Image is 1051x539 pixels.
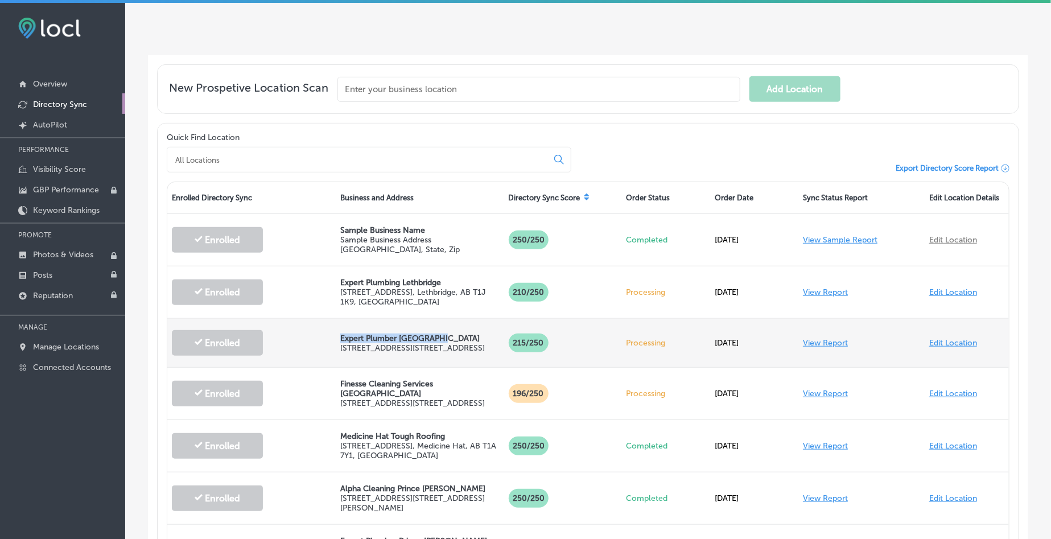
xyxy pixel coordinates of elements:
div: Enrolled Directory Sync [167,182,336,213]
span: Export Directory Score Report [896,164,999,172]
a: Edit Location [929,389,977,398]
p: Overview [33,79,67,89]
p: Connected Accounts [33,363,111,372]
a: View Report [803,493,848,503]
div: Business and Address [336,182,504,213]
a: Edit Location [929,441,977,451]
p: Sample Business Name [340,225,500,235]
p: Finesse Cleaning Services [GEOGRAPHIC_DATA] [340,379,500,398]
a: View Report [803,441,848,451]
a: View Report [803,389,848,398]
p: Alpha Cleaning Prince [PERSON_NAME] [340,484,500,493]
a: View Report [803,338,848,348]
a: Edit Location [929,493,977,503]
button: Enrolled [172,433,263,459]
input: Enter your business location [337,77,740,102]
p: 196 /250 [509,384,549,403]
label: Quick Find Location [167,133,240,142]
p: Completed [627,493,706,503]
p: [STREET_ADDRESS] , Lethbridge, AB T1J 1K9, [GEOGRAPHIC_DATA] [340,287,500,307]
button: Enrolled [172,330,263,356]
p: [STREET_ADDRESS] [STREET_ADDRESS] [340,398,500,408]
p: 210 /250 [509,283,549,302]
button: Enrolled [172,227,263,253]
img: fda3e92497d09a02dc62c9cd864e3231.png [18,18,81,39]
p: 250 /250 [509,437,549,455]
p: Visibility Score [33,164,86,174]
p: 250 /250 [509,489,549,508]
p: Manage Locations [33,342,99,352]
p: Processing [627,389,706,398]
div: [DATE] [710,327,798,359]
button: Enrolled [172,279,263,305]
p: [STREET_ADDRESS] [STREET_ADDRESS] [340,343,500,353]
button: Enrolled [172,485,263,511]
p: Completed [627,441,706,451]
div: Order Status [622,182,710,213]
div: Sync Status Report [798,182,925,213]
p: Expert Plumbing Lethbridge [340,278,500,287]
p: Processing [627,287,706,297]
div: [DATE] [710,430,798,462]
div: Edit Location Details [925,182,1009,213]
div: [DATE] [710,224,798,256]
div: Order Date [710,182,798,213]
a: Edit Location [929,235,977,245]
a: Edit Location [929,338,977,348]
a: Edit Location [929,287,977,297]
p: [STREET_ADDRESS] , Medicine Hat, AB T1A 7Y1, [GEOGRAPHIC_DATA] [340,441,500,460]
p: [STREET_ADDRESS] [STREET_ADDRESS][PERSON_NAME] [340,493,500,513]
p: Completed [627,235,706,245]
p: Directory Sync [33,100,87,109]
p: Sample Business Address [340,235,500,245]
p: 215 /250 [509,334,549,352]
p: Posts [33,270,52,280]
div: [DATE] [710,276,798,308]
a: View Report [803,287,848,297]
p: 250/250 [509,231,549,249]
p: Processing [627,338,706,348]
p: Keyword Rankings [33,205,100,215]
input: All Locations [174,155,545,165]
span: New Prospetive Location Scan [169,81,328,102]
p: [GEOGRAPHIC_DATA], State, Zip [340,245,500,254]
p: Medicine Hat Tough Roofing [340,431,500,441]
div: [DATE] [710,482,798,515]
button: Enrolled [172,381,263,406]
div: [DATE] [710,377,798,410]
p: GBP Performance [33,185,99,195]
a: View Sample Report [803,235,877,245]
p: Expert Plumber [GEOGRAPHIC_DATA] [340,334,500,343]
p: Reputation [33,291,73,301]
button: Add Location [749,76,840,102]
p: Photos & Videos [33,250,93,260]
div: Directory Sync Score [504,182,622,213]
p: AutoPilot [33,120,67,130]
